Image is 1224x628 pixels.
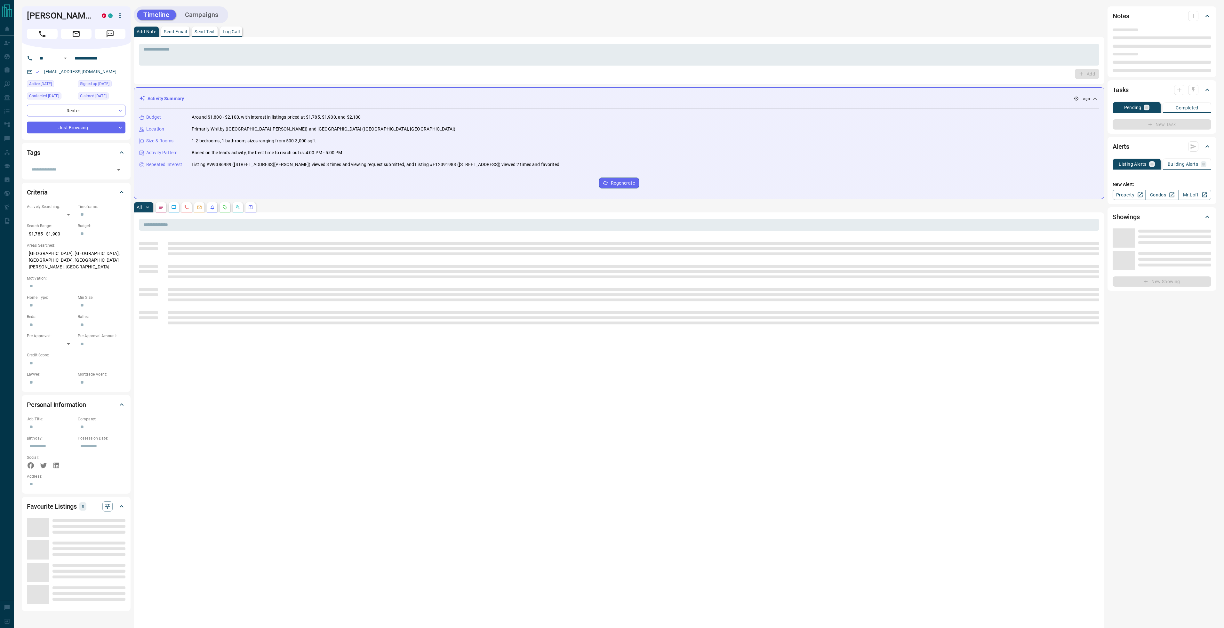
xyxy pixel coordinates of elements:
div: Wed Sep 10 2025 [27,80,75,89]
svg: Lead Browsing Activity [171,205,176,210]
div: Just Browsing [27,122,125,133]
p: Actively Searching: [27,204,75,210]
p: 0 [81,503,84,510]
span: Email [61,29,92,39]
p: Completed [1176,106,1198,110]
h2: Tags [27,147,40,158]
div: Activity Summary-- ago [139,93,1099,105]
div: Personal Information [27,397,125,412]
p: All [137,205,142,210]
div: condos.ca [108,13,113,18]
p: Baths: [78,314,125,320]
p: Mortgage Agent: [78,371,125,377]
h2: Showings [1113,212,1140,222]
p: Send Text [195,29,215,34]
p: Primarily Whitby ([GEOGRAPHIC_DATA][PERSON_NAME]) and [GEOGRAPHIC_DATA] ([GEOGRAPHIC_DATA], [GEOG... [192,126,455,132]
div: Renter [27,105,125,116]
p: Size & Rooms [146,138,174,144]
p: Pre-Approved: [27,333,75,339]
p: Activity Summary [148,95,184,102]
p: Pending [1124,105,1141,110]
svg: Email Valid [35,70,40,74]
p: Budget: [78,223,125,229]
p: Possession Date: [78,435,125,441]
svg: Listing Alerts [210,205,215,210]
span: Signed up [DATE] [80,81,109,87]
p: Beds: [27,314,75,320]
svg: Emails [197,205,202,210]
p: Min Size: [78,295,125,300]
div: Wed Sep 10 2025 [27,92,75,101]
span: Call [27,29,58,39]
p: New Alert: [1113,181,1211,188]
p: -- ago [1080,96,1090,102]
button: Open [61,54,69,62]
span: Contacted [DATE] [29,93,59,99]
p: Budget [146,114,161,121]
div: Fri Oct 18 2024 [78,80,125,89]
p: Areas Searched: [27,242,125,248]
p: Job Title: [27,416,75,422]
h2: Notes [1113,11,1129,21]
button: Timeline [137,10,176,20]
div: Tags [27,145,125,160]
p: Activity Pattern [146,149,178,156]
p: Log Call [223,29,240,34]
button: Open [114,165,123,174]
h2: Criteria [27,187,48,197]
div: property.ca [102,13,106,18]
p: Based on the lead's activity, the best time to reach out is: 4:00 PM - 5:00 PM [192,149,342,156]
h2: Tasks [1113,85,1129,95]
p: Location [146,126,164,132]
svg: Calls [184,205,189,210]
p: Lawyer: [27,371,75,377]
svg: Notes [158,205,164,210]
p: Social: [27,455,75,460]
span: Claimed [DATE] [80,93,107,99]
svg: Opportunities [235,205,240,210]
p: Listing Alerts [1119,162,1147,166]
span: Active [DATE] [29,81,52,87]
p: Repeated Interest [146,161,182,168]
h2: Alerts [1113,141,1129,152]
button: Regenerate [599,178,639,188]
button: Campaigns [179,10,225,20]
p: Motivation: [27,275,125,281]
div: Tasks [1113,82,1211,98]
p: Home Type: [27,295,75,300]
p: Address: [27,473,125,479]
a: Condos [1145,190,1178,200]
svg: Agent Actions [248,205,253,210]
span: Message [95,29,125,39]
div: Favourite Listings0 [27,499,125,514]
div: Showings [1113,209,1211,225]
p: Add Note [137,29,156,34]
a: Property [1113,190,1146,200]
p: Pre-Approval Amount: [78,333,125,339]
p: Company: [78,416,125,422]
div: Notes [1113,8,1211,24]
p: [GEOGRAPHIC_DATA], [GEOGRAPHIC_DATA], [GEOGRAPHIC_DATA], [GEOGRAPHIC_DATA][PERSON_NAME], [GEOGRAP... [27,248,125,272]
p: $1,785 - $1,900 [27,229,75,239]
p: Building Alerts [1168,162,1198,166]
p: Listing #W9386989 ([STREET_ADDRESS][PERSON_NAME]) viewed 3 times and viewing request submitted, a... [192,161,559,168]
h2: Personal Information [27,400,86,410]
a: [EMAIL_ADDRESS][DOMAIN_NAME] [44,69,116,74]
p: Search Range: [27,223,75,229]
p: Birthday: [27,435,75,441]
p: 1-2 bedrooms, 1 bathroom, sizes ranging from 500-3,000 sqft [192,138,316,144]
div: Tue Oct 22 2024 [78,92,125,101]
p: Around $1,800 - $2,100, with interest in listings priced at $1,785, $1,900, and $2,100 [192,114,361,121]
svg: Requests [222,205,228,210]
h2: Favourite Listings [27,501,77,512]
h1: [PERSON_NAME] [27,11,92,21]
p: Credit Score: [27,352,125,358]
div: Alerts [1113,139,1211,154]
p: Send Email [164,29,187,34]
a: Mr.Loft [1178,190,1211,200]
p: Timeframe: [78,204,125,210]
div: Criteria [27,185,125,200]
